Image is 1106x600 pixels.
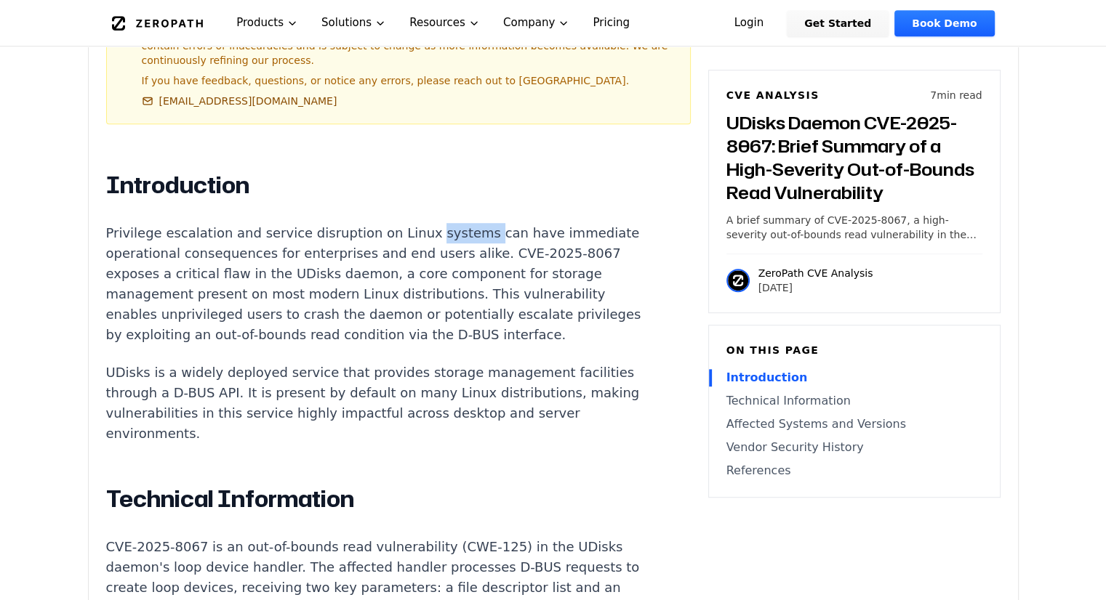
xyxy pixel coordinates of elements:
p: A brief summary of CVE-2025-8067, a high-severity out-of-bounds read vulnerability in the UDisks ... [726,213,982,242]
p: Privilege escalation and service disruption on Linux systems can have immediate operational conse... [106,223,647,345]
p: ZeroPath CVE Analysis [758,266,873,280]
a: Login [717,10,782,36]
a: Book Demo [894,10,994,36]
a: Affected Systems and Versions [726,415,982,433]
h3: UDisks Daemon CVE-2025-8067: Brief Summary of a High-Severity Out-of-Bounds Read Vulnerability [726,111,982,204]
img: ZeroPath CVE Analysis [726,269,750,292]
p: 7 min read [930,88,982,102]
a: [EMAIL_ADDRESS][DOMAIN_NAME] [142,94,337,108]
a: Introduction [726,369,982,386]
h6: CVE Analysis [726,88,820,102]
a: Vendor Security History [726,439,982,456]
p: [DATE] [758,280,873,295]
a: References [726,462,982,479]
h2: Introduction [106,171,647,200]
p: UDisks is a widely deployed service that provides storage management facilities through a D-BUS A... [106,362,647,444]
h2: Technical Information [106,485,647,514]
a: Get Started [787,10,889,36]
h6: On this page [726,343,982,357]
p: If you have feedback, questions, or notice any errors, please reach out to [GEOGRAPHIC_DATA]. [142,73,678,88]
a: Technical Information [726,392,982,410]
